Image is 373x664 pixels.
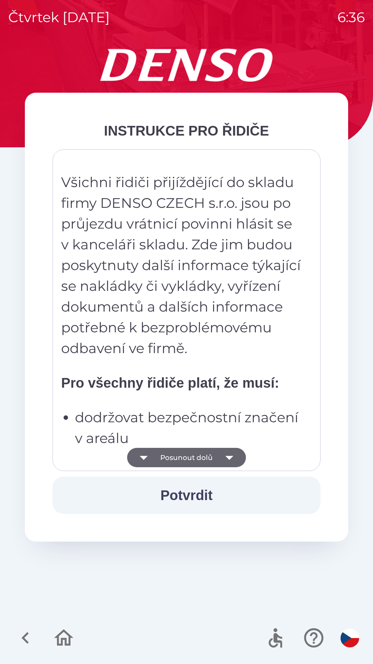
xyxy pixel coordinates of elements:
div: INSTRUKCE PRO ŘIDIČE [52,120,321,141]
img: cs flag [341,629,359,647]
button: Posunout dolů [127,448,246,467]
p: dodržovat bezpečnostní značení v areálu [75,407,302,449]
button: Potvrdit [52,477,321,514]
p: 6:36 [337,7,365,28]
img: Logo [25,48,348,82]
p: čtvrtek [DATE] [8,7,110,28]
strong: Pro všechny řidiče platí, že musí: [61,375,279,390]
p: Všichni řidiči přijíždějící do skladu firmy DENSO CZECH s.r.o. jsou po průjezdu vrátnicí povinni ... [61,172,302,359]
